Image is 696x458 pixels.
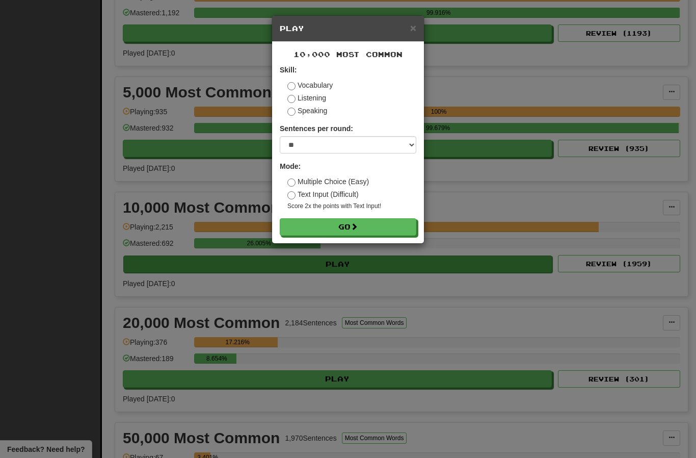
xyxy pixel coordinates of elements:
strong: Skill: [280,66,297,74]
input: Speaking [287,108,296,116]
h5: Play [280,23,416,34]
button: Close [410,22,416,33]
input: Multiple Choice (Easy) [287,179,296,187]
input: Listening [287,95,296,103]
span: 10,000 Most Common [293,50,403,59]
span: × [410,22,416,34]
label: Speaking [287,106,327,116]
label: Multiple Choice (Easy) [287,176,369,187]
label: Listening [287,93,326,103]
small: Score 2x the points with Text Input ! [287,202,416,211]
button: Go [280,218,416,236]
strong: Mode: [280,162,301,170]
label: Text Input (Difficult) [287,189,359,199]
input: Vocabulary [287,82,296,90]
input: Text Input (Difficult) [287,191,296,199]
label: Vocabulary [287,80,333,90]
label: Sentences per round: [280,123,353,134]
